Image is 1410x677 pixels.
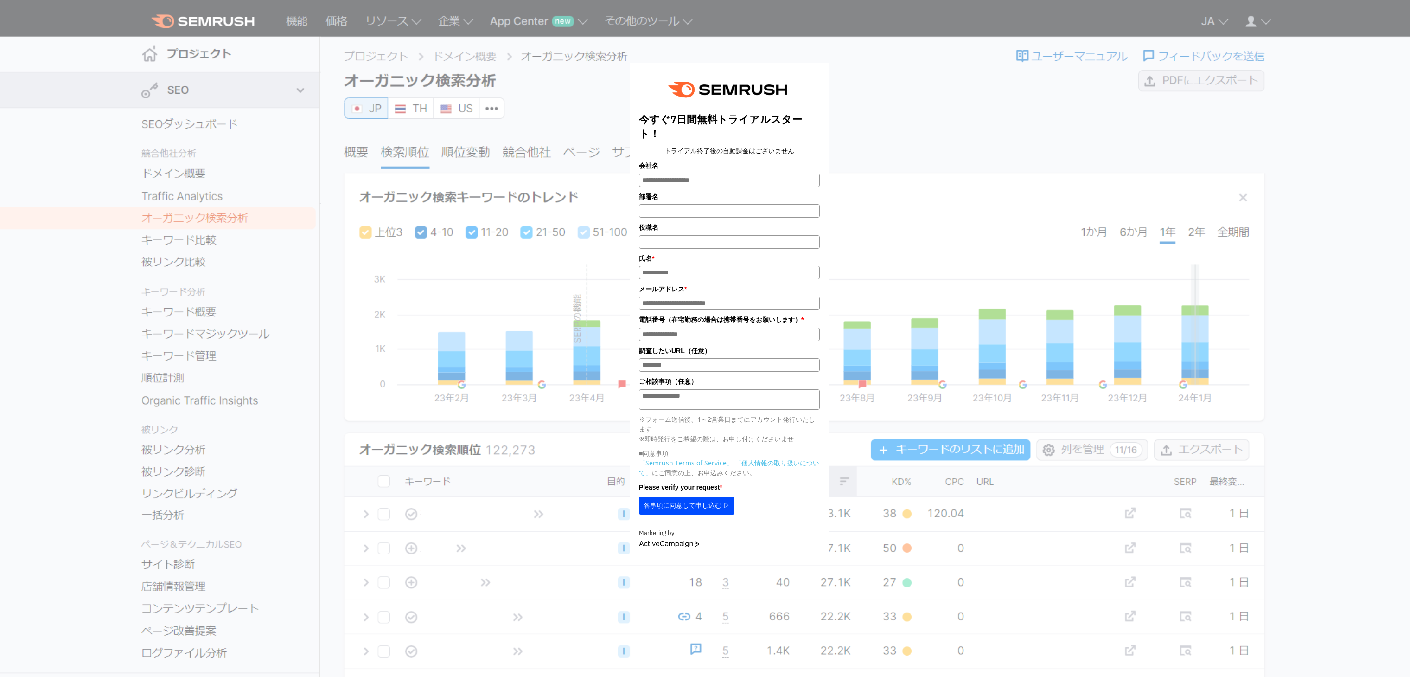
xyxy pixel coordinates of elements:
[639,346,820,356] label: 調査したいURL（任意）
[639,315,820,325] label: 電話番号（在宅勤務の場合は携帯番号をお願いします）
[639,448,820,458] p: ■同意事項
[639,146,820,156] center: トライアル終了後の自動課金はございません
[639,497,734,515] button: 各事項に同意して申し込む ▷
[662,72,797,108] img: e6a379fe-ca9f-484e-8561-e79cf3a04b3f.png
[639,482,820,492] label: Please verify your request
[639,222,820,232] label: 役職名
[639,253,820,264] label: 氏名
[639,161,820,171] label: 会社名
[639,376,820,387] label: ご相談事項（任意）
[639,284,820,294] label: メールアドレス
[639,458,819,477] a: 「個人情報の取り扱いについて」
[639,458,733,467] a: 「Semrush Terms of Service」
[639,458,820,477] p: にご同意の上、お申込みください。
[639,529,820,538] div: Marketing by
[639,192,820,202] label: 部署名
[639,112,820,141] title: 今すぐ7日間無料トライアルスタート！
[639,414,820,444] p: ※フォーム送信後、1～2営業日までにアカウント発行いたします ※即時発行をご希望の際は、お申し付けくださいませ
